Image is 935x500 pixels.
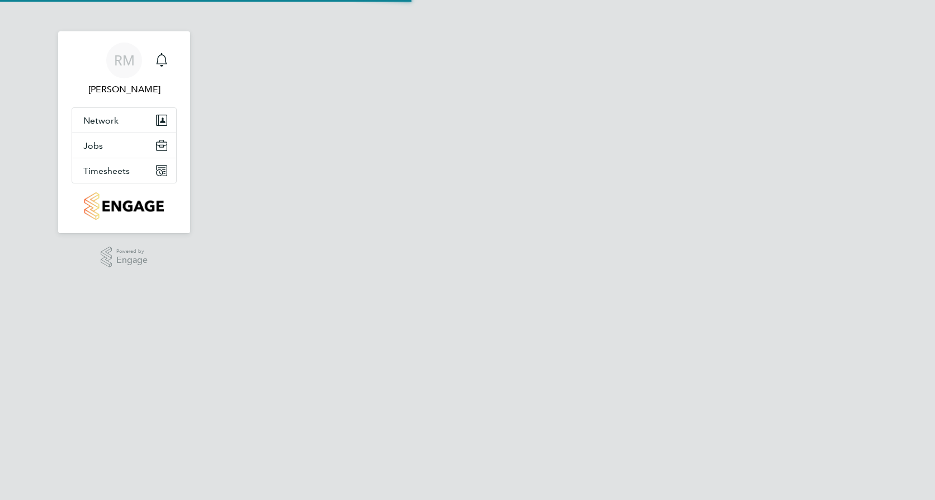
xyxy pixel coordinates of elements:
a: RM[PERSON_NAME] [72,43,177,96]
img: countryside-properties-logo-retina.png [84,192,163,220]
span: Jobs [83,140,103,151]
span: Engage [116,256,148,265]
span: Powered by [116,247,148,256]
span: Timesheets [83,166,130,176]
nav: Main navigation [58,31,190,233]
span: Network [83,115,119,126]
span: Robert May [72,83,177,96]
a: Powered byEngage [101,247,148,268]
button: Timesheets [72,158,176,183]
button: Network [72,108,176,133]
span: RM [114,53,135,68]
button: Jobs [72,133,176,158]
a: Go to home page [72,192,177,220]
